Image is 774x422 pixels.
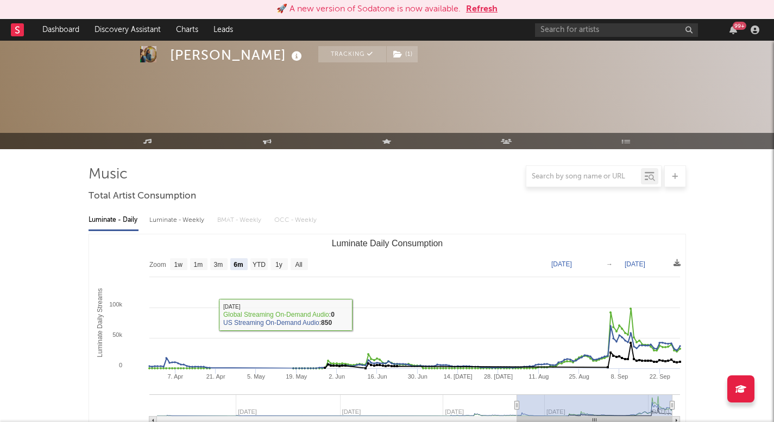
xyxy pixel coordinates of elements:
[252,261,265,268] text: YTD
[247,373,265,380] text: 5. May
[87,19,168,41] a: Discovery Assistant
[286,373,307,380] text: 19. May
[466,3,498,16] button: Refresh
[89,190,196,203] span: Total Artist Consumption
[733,22,746,30] div: 99 +
[535,23,698,37] input: Search for artists
[295,261,302,268] text: All
[276,3,461,16] div: 🚀 A new version of Sodatone is now available.
[89,211,139,229] div: Luminate - Daily
[331,239,443,248] text: Luminate Daily Consumption
[35,19,87,41] a: Dashboard
[483,373,512,380] text: 28. [DATE]
[167,373,183,380] text: 7. Apr
[625,260,645,268] text: [DATE]
[367,373,387,380] text: 16. Jun
[528,373,549,380] text: 11. Aug
[213,261,223,268] text: 3m
[193,261,203,268] text: 1m
[387,46,418,62] button: (1)
[443,373,472,380] text: 14. [DATE]
[112,331,122,338] text: 50k
[551,260,572,268] text: [DATE]
[526,172,641,181] input: Search by song name or URL
[206,373,225,380] text: 21. Apr
[275,261,282,268] text: 1y
[649,373,670,380] text: 22. Sep
[611,373,628,380] text: 8. Sep
[329,373,345,380] text: 2. Jun
[234,261,243,268] text: 6m
[318,46,386,62] button: Tracking
[118,362,122,368] text: 0
[149,211,206,229] div: Luminate - Weekly
[96,288,103,357] text: Luminate Daily Streams
[109,301,122,308] text: 100k
[386,46,418,62] span: ( 1 )
[569,373,589,380] text: 25. Aug
[729,25,737,34] button: 99+
[407,373,427,380] text: 30. Jun
[606,260,613,268] text: →
[168,19,206,41] a: Charts
[206,19,241,41] a: Leads
[149,261,166,268] text: Zoom
[170,46,305,64] div: [PERSON_NAME]
[174,261,183,268] text: 1w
